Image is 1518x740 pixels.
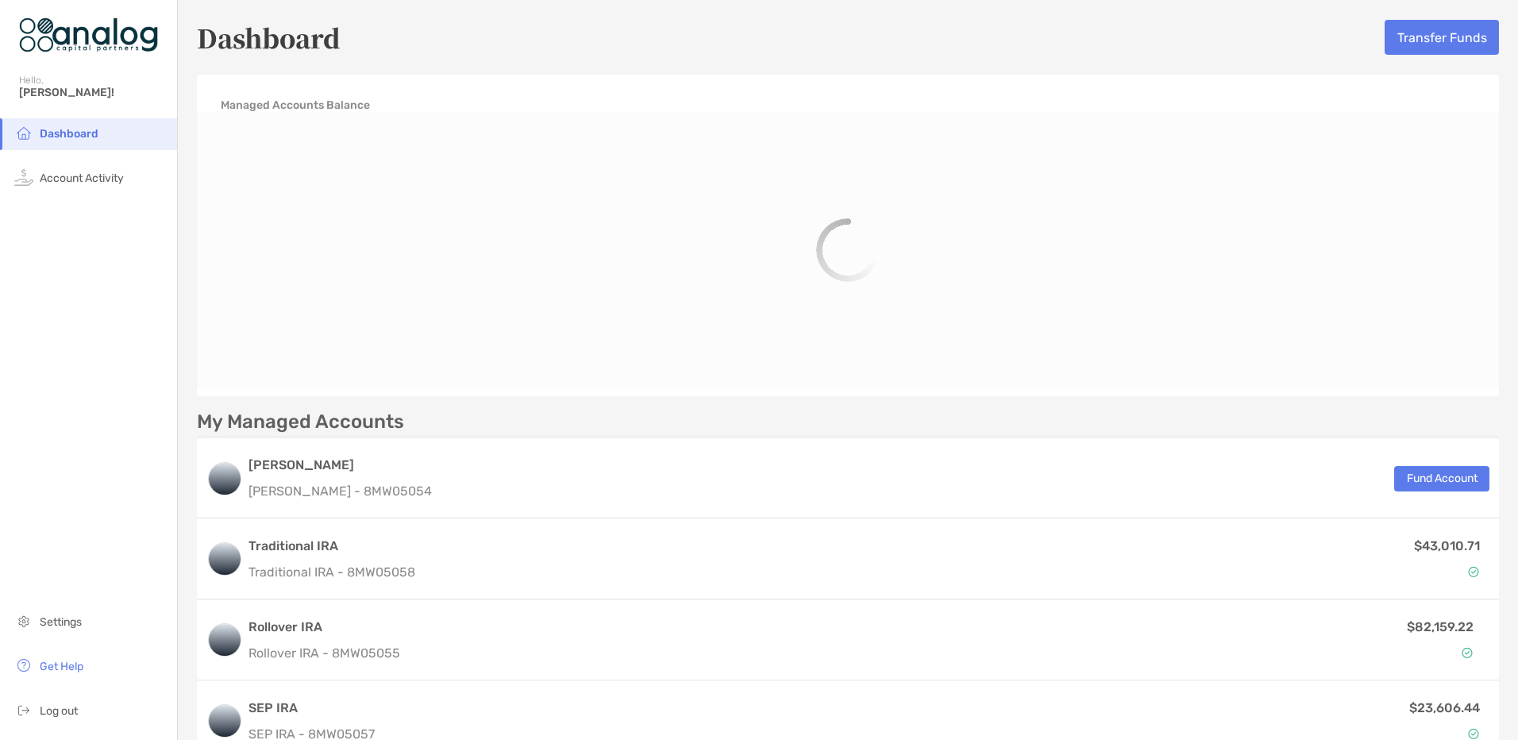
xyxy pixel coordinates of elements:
p: $23,606.44 [1409,698,1480,718]
img: logo account [209,624,241,656]
img: Account Status icon [1462,647,1473,658]
span: Log out [40,704,78,718]
img: logo account [209,543,241,575]
p: My Managed Accounts [197,412,404,432]
img: logout icon [14,700,33,719]
button: Transfer Funds [1385,20,1499,55]
img: activity icon [14,168,33,187]
h3: Rollover IRA [249,618,1175,637]
span: Get Help [40,660,83,673]
h4: Managed Accounts Balance [221,98,370,112]
span: Dashboard [40,127,98,141]
p: Rollover IRA - 8MW05055 [249,643,1175,663]
h3: Traditional IRA [249,537,415,556]
p: [PERSON_NAME] - 8MW05054 [249,481,432,501]
img: Account Status icon [1468,566,1479,577]
h5: Dashboard [197,19,341,56]
img: settings icon [14,611,33,630]
span: Settings [40,615,82,629]
p: $82,159.22 [1407,617,1474,637]
img: Account Status icon [1468,728,1479,739]
button: Fund Account [1394,466,1489,491]
span: Account Activity [40,172,124,185]
span: [PERSON_NAME]! [19,86,168,99]
img: logo account [209,705,241,737]
h3: SEP IRA [249,699,375,718]
img: get-help icon [14,656,33,675]
img: Zoe Logo [19,6,158,64]
p: Traditional IRA - 8MW05058 [249,562,415,582]
img: household icon [14,123,33,142]
p: $43,010.71 [1414,536,1480,556]
h3: [PERSON_NAME] [249,456,432,475]
img: logo account [209,463,241,495]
